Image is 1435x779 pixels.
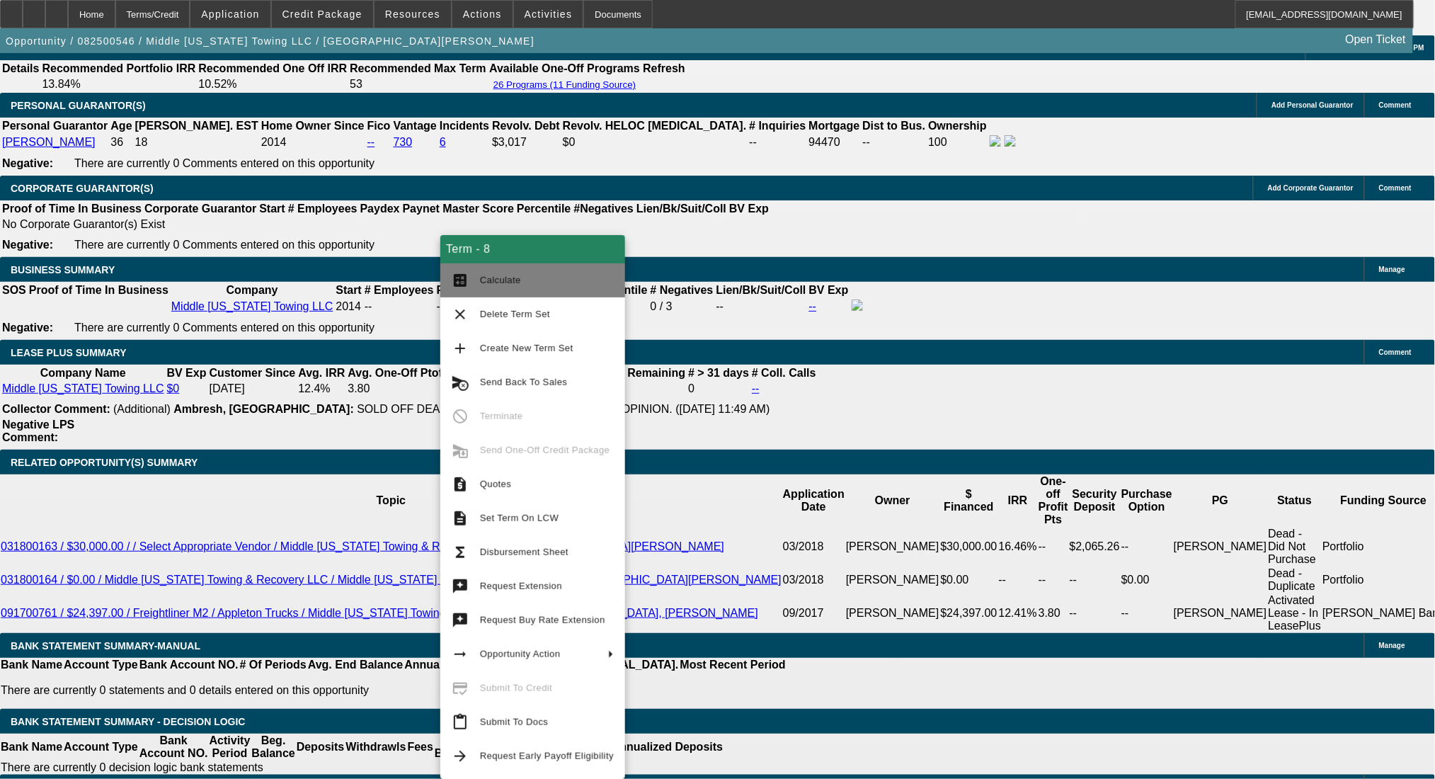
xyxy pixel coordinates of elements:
span: Add Personal Guarantor [1271,101,1354,109]
td: -- [862,135,927,150]
mat-icon: arrow_right_alt [452,646,469,663]
th: Application Date [782,474,845,527]
td: -- [716,299,807,314]
b: Mortgage [809,120,860,132]
mat-icon: description [452,510,469,527]
td: 03/2018 [782,567,845,593]
td: 3.80 [1038,593,1069,633]
mat-icon: cancel_schedule_send [452,374,469,391]
b: Incidents [440,120,489,132]
span: Resources [385,8,440,20]
button: Application [190,1,270,28]
th: Purchase Option [1121,474,1173,527]
b: Revolv. HELOC [MEDICAL_DATA]. [563,120,747,132]
td: 2014 [335,299,362,314]
td: 16.46% [998,527,1038,567]
th: Account Type [63,658,139,672]
div: Term - 8 [440,235,625,263]
mat-icon: content_paste [452,714,469,731]
a: [PERSON_NAME] [2,136,96,148]
b: Collector Comment: [2,403,110,415]
mat-icon: request_quote [452,476,469,493]
span: Comment [1379,184,1412,192]
b: # Coll. Calls [752,367,816,379]
span: (Additional) [113,403,171,415]
b: # > 31 days [688,367,749,379]
th: $ Financed [940,474,998,527]
th: Deposits [296,734,345,761]
th: # Of Periods [239,658,307,672]
span: Comment [1379,348,1412,356]
span: Manage [1379,642,1405,649]
span: RELATED OPPORTUNITY(S) SUMMARY [11,457,198,468]
th: Recommended Max Term [349,62,487,76]
a: 031800163 / $30,000.00 / / Select Appropriate Vendor / Middle [US_STATE] Towing & Recovery LLC / ... [1,540,724,552]
td: 0 [687,382,750,396]
b: Dist to Bus. [863,120,926,132]
span: BANK STATEMENT SUMMARY-MANUAL [11,640,200,652]
span: Create New Term Set [480,343,573,353]
td: 100 [927,135,988,150]
a: 730 [394,136,413,148]
th: Recommended Portfolio IRR [41,62,196,76]
span: Opportunity / 082500546 / Middle [US_STATE] Towing LLC / [GEOGRAPHIC_DATA][PERSON_NAME] [6,35,534,47]
b: Start [259,203,285,215]
b: Ambresh, [GEOGRAPHIC_DATA]: [173,403,354,415]
b: Fico [367,120,391,132]
th: Annualized Deposits [611,734,724,761]
span: Send Back To Sales [480,377,567,387]
b: Home Owner Since [261,120,365,132]
b: Negative LPS Comment: [2,419,74,443]
td: -- [1038,567,1069,593]
span: CORPORATE GUARANTOR(S) [11,183,154,194]
td: 03/2018 [782,527,845,567]
span: There are currently 0 Comments entered on this opportunity [74,239,375,251]
b: Avg. One-Off Ptofit Pts. [348,367,473,379]
td: Activated Lease - In LeasePlus [1268,593,1322,633]
span: Actions [463,8,502,20]
img: facebook-icon.png [990,135,1001,147]
td: 13.84% [41,77,196,91]
span: There are currently 0 Comments entered on this opportunity [74,322,375,334]
span: BUSINESS SUMMARY [11,264,115,275]
b: Company [227,284,278,296]
td: -- [436,299,477,314]
th: Security Deposit [1069,474,1121,527]
td: -- [1069,593,1121,633]
td: -- [1069,567,1121,593]
b: BV Exp [809,284,849,296]
span: Delete Term Set [480,309,550,319]
th: Proof of Time In Business [28,283,169,297]
b: Ownership [928,120,987,132]
button: Activities [514,1,583,28]
td: 10.52% [198,77,348,91]
b: Percentile [593,284,647,296]
th: Activity Period [209,734,251,761]
b: Start [336,284,361,296]
td: 36 [110,135,132,150]
td: 12.41% [998,593,1038,633]
span: -- [365,300,372,312]
b: Percentile [517,203,571,215]
span: Request Early Payoff Eligibility [480,751,614,761]
th: Fees [407,734,434,761]
th: Bank Account NO. [139,734,209,761]
td: 09/2017 [782,593,845,633]
a: Middle [US_STATE] Towing LLC [171,300,333,312]
td: [PERSON_NAME] [845,567,940,593]
td: $0 [562,135,748,150]
a: -- [367,136,375,148]
th: SOS [1,283,27,297]
td: $24,397.00 [940,593,998,633]
td: $0.00 [940,567,998,593]
mat-icon: calculate [452,272,469,289]
mat-icon: add [452,340,469,357]
span: Disbursement Sheet [480,547,568,557]
b: Paydex [437,284,476,296]
td: 3.80 [347,382,474,396]
a: $0 [167,382,180,394]
span: Credit Package [282,8,362,20]
td: $30,000.00 [940,527,998,567]
span: SOLD OFF DEAL, NO PAY HISTORY TO MAKE AN OPINION. ([DATE] 11:49 AM) [357,403,770,415]
button: Resources [375,1,451,28]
